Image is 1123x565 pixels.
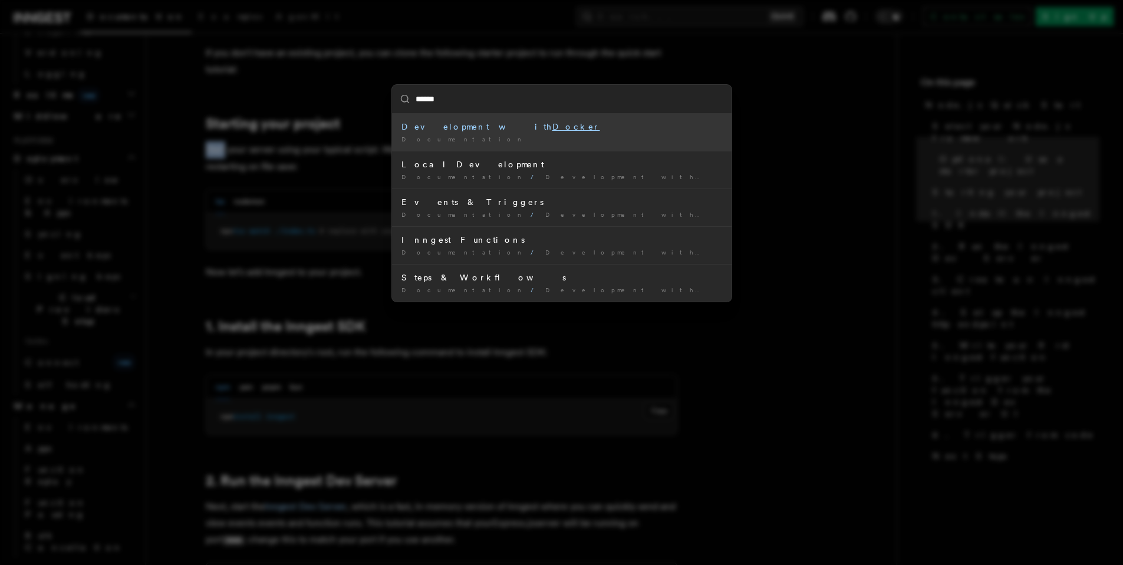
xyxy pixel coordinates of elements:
span: / [531,173,541,180]
span: Documentation [401,249,526,256]
span: Documentation [401,136,526,143]
span: / [531,286,541,293]
div: Steps & Workflows [401,272,722,283]
span: Documentation [401,173,526,180]
span: Development with [545,173,758,180]
span: Development with [545,249,758,256]
span: Documentation [401,286,526,293]
div: Development with [401,121,722,133]
span: Development with [545,211,758,218]
span: / [531,211,541,218]
span: Development with [545,286,758,293]
span: / [531,249,541,256]
div: Inngest Functions [401,234,722,246]
span: Documentation [401,211,526,218]
div: Events & Triggers [401,196,722,208]
div: Local Development [401,158,722,170]
mark: Docker [552,122,600,131]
